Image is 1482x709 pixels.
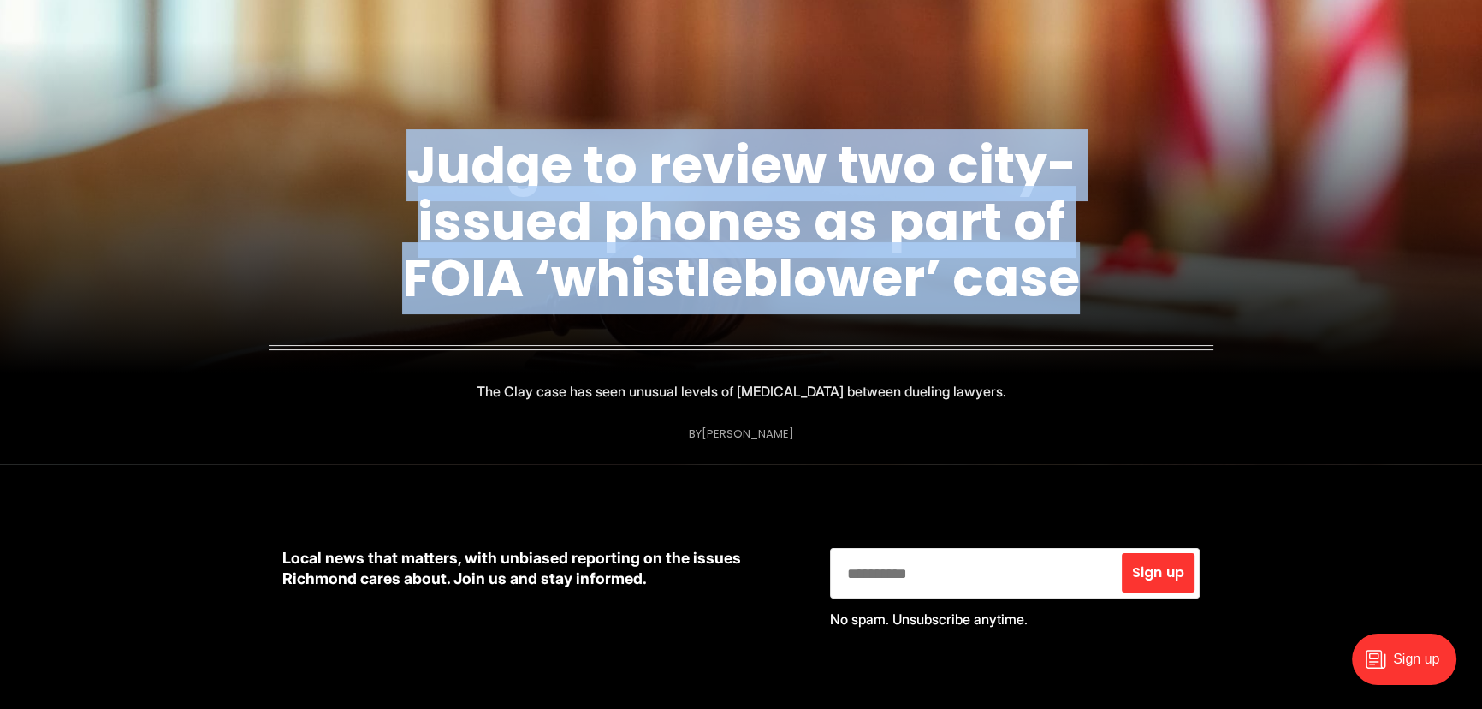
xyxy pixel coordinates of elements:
[477,379,1006,403] p: The Clay case has seen unusual levels of [MEDICAL_DATA] between dueling lawyers.
[1132,566,1184,580] span: Sign up
[402,129,1080,314] a: Judge to review two city-issued phones as part of FOIA ‘whistleblower’ case
[830,611,1028,628] span: No spam. Unsubscribe anytime.
[1337,625,1482,709] iframe: portal-trigger
[702,426,794,442] a: [PERSON_NAME]
[282,548,803,589] p: Local news that matters, with unbiased reporting on the issues Richmond cares about. Join us and ...
[689,427,794,440] div: By
[1122,553,1194,593] button: Sign up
